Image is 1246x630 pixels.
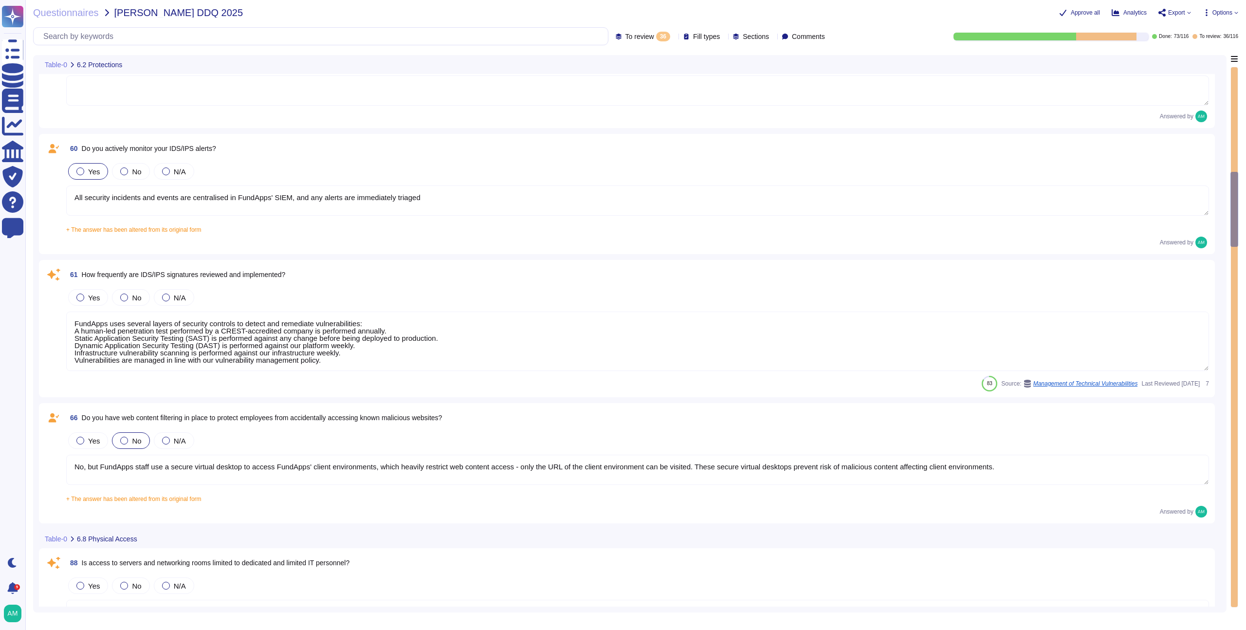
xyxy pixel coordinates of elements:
[1001,380,1137,388] span: Source:
[66,559,78,566] span: 88
[1141,381,1200,387] span: Last Reviewed [DATE]
[66,600,1209,630] textarea: Access to servers and networking rooms at [GEOGRAPHIC_DATA] is indeed limited to a small number o...
[1199,34,1221,39] span: To review:
[114,8,243,18] span: [PERSON_NAME] DDQ 2025
[1033,381,1138,387] span: Management of Technical Vulnerabilities
[1059,9,1100,17] button: Approve all
[987,381,992,386] span: 83
[66,496,202,502] span: + The answer has been altered from its original form
[1160,509,1193,515] span: Answered by
[14,584,20,590] div: 5
[4,605,21,622] img: user
[82,414,442,422] span: Do you have web content filtering in place to protect employees from accidentally accessing known...
[66,455,1209,485] textarea: No, but FundApps staff use a secure virtual desktop to access FundApps' client environments, whic...
[1071,10,1100,16] span: Approve all
[656,32,670,41] div: 36
[1174,34,1189,39] span: 73 / 116
[33,8,99,18] span: Questionnaires
[82,271,286,278] span: How frequently are IDS/IPS signatures reviewed and implemented?
[1223,34,1238,39] span: 36 / 116
[132,582,141,590] span: No
[66,145,78,152] span: 60
[132,167,141,176] span: No
[743,33,769,40] span: Sections
[2,603,28,624] button: user
[174,167,186,176] span: N/A
[66,312,1209,371] textarea: FundApps uses several layers of security controls to detect and remediate vulnerabilities: A huma...
[132,294,141,302] span: No
[1123,10,1147,16] span: Analytics
[88,582,100,590] span: Yes
[88,167,100,176] span: Yes
[66,414,78,421] span: 66
[1160,113,1193,119] span: Answered by
[1212,10,1232,16] span: Options
[1204,381,1209,387] span: 7
[82,145,216,152] span: Do you actively monitor your IDS/IPS alerts?
[174,294,186,302] span: N/A
[174,437,186,445] span: N/A
[1195,237,1207,248] img: user
[45,536,67,542] span: Table-0
[66,226,202,233] span: + The answer has been altered from its original form
[77,61,122,68] span: 6.2 Protections
[1160,240,1193,245] span: Answered by
[88,294,100,302] span: Yes
[132,437,141,445] span: No
[625,33,654,40] span: To review
[1159,34,1172,39] span: Done:
[82,559,350,567] span: Is access to servers and networking rooms limited to dedicated and limited IT personnel?
[792,33,825,40] span: Comments
[77,536,137,542] span: 6.8 Physical Access
[1168,10,1185,16] span: Export
[1195,111,1207,122] img: user
[693,33,720,40] span: Fill types
[66,271,78,278] span: 61
[45,61,67,68] span: Table-0
[88,437,100,445] span: Yes
[66,185,1209,216] textarea: All security incidents and events are centralised in FundApps' SIEM, and any alerts are immediate...
[1112,9,1147,17] button: Analytics
[1195,506,1207,518] img: user
[174,582,186,590] span: N/A
[38,28,608,45] input: Search by keywords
